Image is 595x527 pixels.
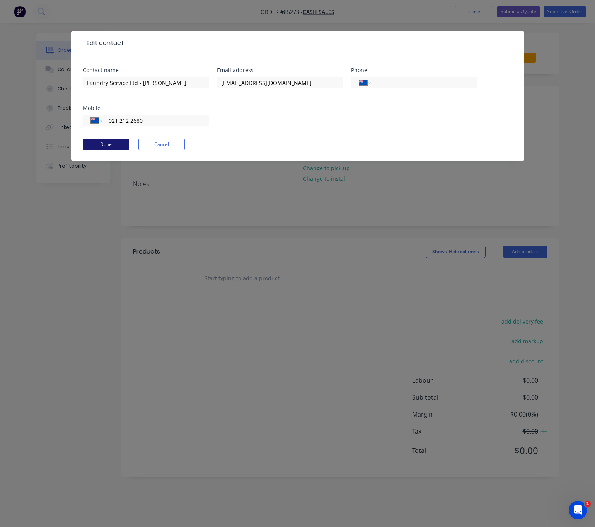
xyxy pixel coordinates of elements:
div: Email address [217,68,343,73]
span: 1 [585,501,591,507]
div: Edit contact [83,39,124,48]
div: Mobile [83,105,209,111]
div: Contact name [83,68,209,73]
button: Done [83,139,129,150]
button: Cancel [138,139,185,150]
div: Phone [351,68,477,73]
iframe: Intercom live chat [569,501,587,519]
